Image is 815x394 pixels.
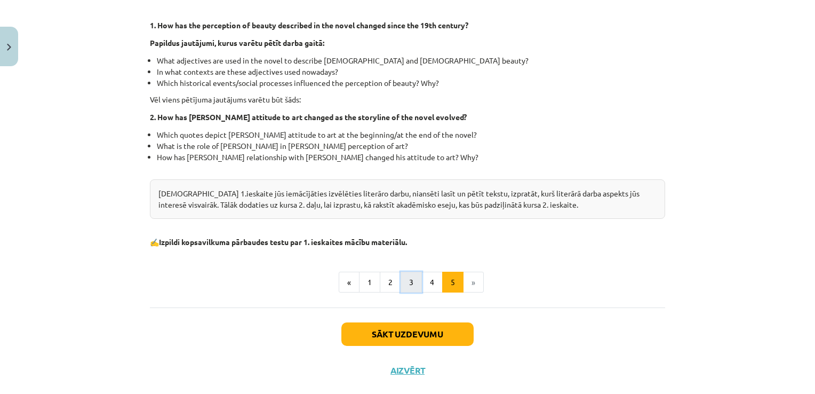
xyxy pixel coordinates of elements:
strong: 2. How has [PERSON_NAME] attitude to art changed as the storyline of the novel evolved? [150,112,467,122]
button: 4 [421,272,443,293]
img: icon-close-lesson-0947bae3869378f0d4975bcd49f059093ad1ed9edebbc8119c70593378902aed.svg [7,44,11,51]
li: Which quotes depict [PERSON_NAME] attitude to art at the beginning/at the end of the novel? [157,129,665,140]
button: 2 [380,272,401,293]
li: Which historical events/social processes influenced the perception of beauty? Why? [157,77,665,89]
button: Aizvērt [387,365,428,376]
button: « [339,272,359,293]
li: What is the role of [PERSON_NAME] in [PERSON_NAME] perception of art? [157,140,665,152]
li: How has [PERSON_NAME] relationship with [PERSON_NAME] changed his attitude to art? Why? [157,152,665,174]
strong: Papildus jautājumi, kurus varētu pētīt darba gaitā: [150,38,324,48]
p: ✍️ [150,237,665,248]
button: 1 [359,272,380,293]
div: [DEMOGRAPHIC_DATA] 1.ieskaite jūs iemācījāties izvēlēties literāro darbu, niansēti lasīt un pētīt... [150,179,665,219]
button: 3 [401,272,422,293]
p: Vēl viens pētījuma jautājums varētu būt šāds: [150,94,665,105]
nav: Page navigation example [150,272,665,293]
button: 5 [442,272,464,293]
li: In what contexts are these adjectives used nowadays? [157,66,665,77]
li: What adjectives are used in the novel to describe [DEMOGRAPHIC_DATA] and [DEMOGRAPHIC_DATA] beauty? [157,55,665,66]
strong: 1. How has the perception of beauty described in the novel changed since the 19th century? [150,20,468,30]
button: Sākt uzdevumu [341,322,474,346]
b: Izpildi kopsavilkuma pārbaudes testu par 1. ieskaites mācību materiālu. [159,237,407,247]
